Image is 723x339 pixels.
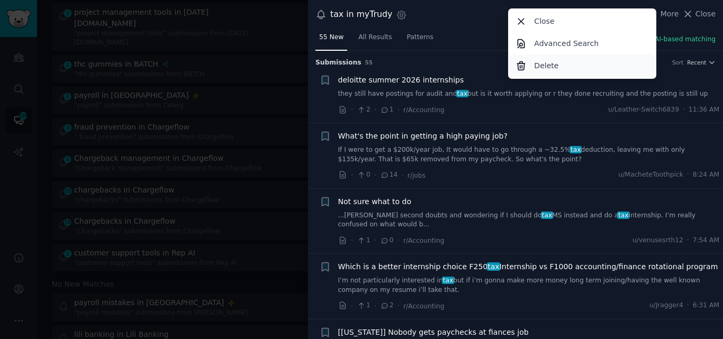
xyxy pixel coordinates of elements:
[358,33,392,42] span: All Results
[687,301,689,310] span: ·
[338,131,508,142] a: What's the point in getting a high paying job?
[319,33,344,42] span: 55 New
[351,300,353,311] span: ·
[315,58,361,68] span: Submission s
[534,16,554,27] p: Close
[330,8,392,21] div: tax in myTrudy
[689,105,719,115] span: 11:36 AM
[365,59,373,66] span: 55
[407,33,433,42] span: Patterns
[351,235,353,246] span: ·
[682,8,716,20] button: Close
[338,196,411,207] a: Not sure what to do
[380,236,393,245] span: 0
[687,59,706,66] span: Recent
[374,300,376,311] span: ·
[649,8,679,20] button: More
[374,104,376,115] span: ·
[687,236,689,245] span: ·
[338,261,718,272] a: Which is a better internship choice F250taxInternship vs F1000 accounting/finance rotational program
[403,29,437,51] a: Patterns
[456,90,468,97] span: tax
[683,105,685,115] span: ·
[672,59,684,66] div: Sort
[687,170,689,180] span: ·
[403,237,445,244] span: r/Accounting
[570,146,582,153] span: tax
[693,170,719,180] span: 8:24 AM
[357,105,370,115] span: 2
[541,212,553,219] span: tax
[534,38,599,49] p: Advanced Search
[338,211,720,230] a: ...[PERSON_NAME] second doubts and wondering if I should dotaxMS instead and do ataxinternship. I...
[487,262,501,271] span: tax
[618,170,683,180] span: u/MacheteToothpick
[338,261,718,272] span: Which is a better internship choice F250 Internship vs F1000 accounting/finance rotational program
[397,104,400,115] span: ·
[380,170,397,180] span: 14
[374,235,376,246] span: ·
[632,236,683,245] span: u/venusesrth12
[403,106,445,114] span: r/Accounting
[510,32,655,54] a: Advanced Search
[380,105,393,115] span: 1
[693,236,719,245] span: 7:54 AM
[357,236,370,245] span: 1
[355,29,395,51] a: All Results
[637,35,716,44] button: New: AI-based matching
[693,301,719,310] span: 6:31 AM
[374,170,376,181] span: ·
[617,212,629,219] span: tax
[397,300,400,311] span: ·
[408,172,426,179] span: r/jobs
[357,170,370,180] span: 0
[695,8,716,20] span: Close
[401,170,403,181] span: ·
[649,301,683,310] span: u/Jragger4
[608,105,679,115] span: u/Leather-Switch6839
[315,29,347,51] a: 55 New
[338,327,529,338] a: [[US_STATE]] Nobody gets paychecks at fiances job
[338,89,720,99] a: they still have postings for audit andtaxbut is it worth applying or r they done recruiting and t...
[351,104,353,115] span: ·
[403,303,445,310] span: r/Accounting
[442,277,454,284] span: tax
[338,75,464,86] a: deloitte summer 2026 internships
[397,235,400,246] span: ·
[661,8,679,20] span: More
[338,276,720,295] a: I’m not particularly interested intaxbut if i’m gonna make more money long term joining/having th...
[357,301,370,310] span: 1
[380,301,393,310] span: 2
[338,145,720,164] a: If I were to get a $200k/year job, It would have to go through a ~32.5%taxdeduction, leaving me w...
[351,170,353,181] span: ·
[687,59,716,66] button: Recent
[534,60,558,71] p: Delete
